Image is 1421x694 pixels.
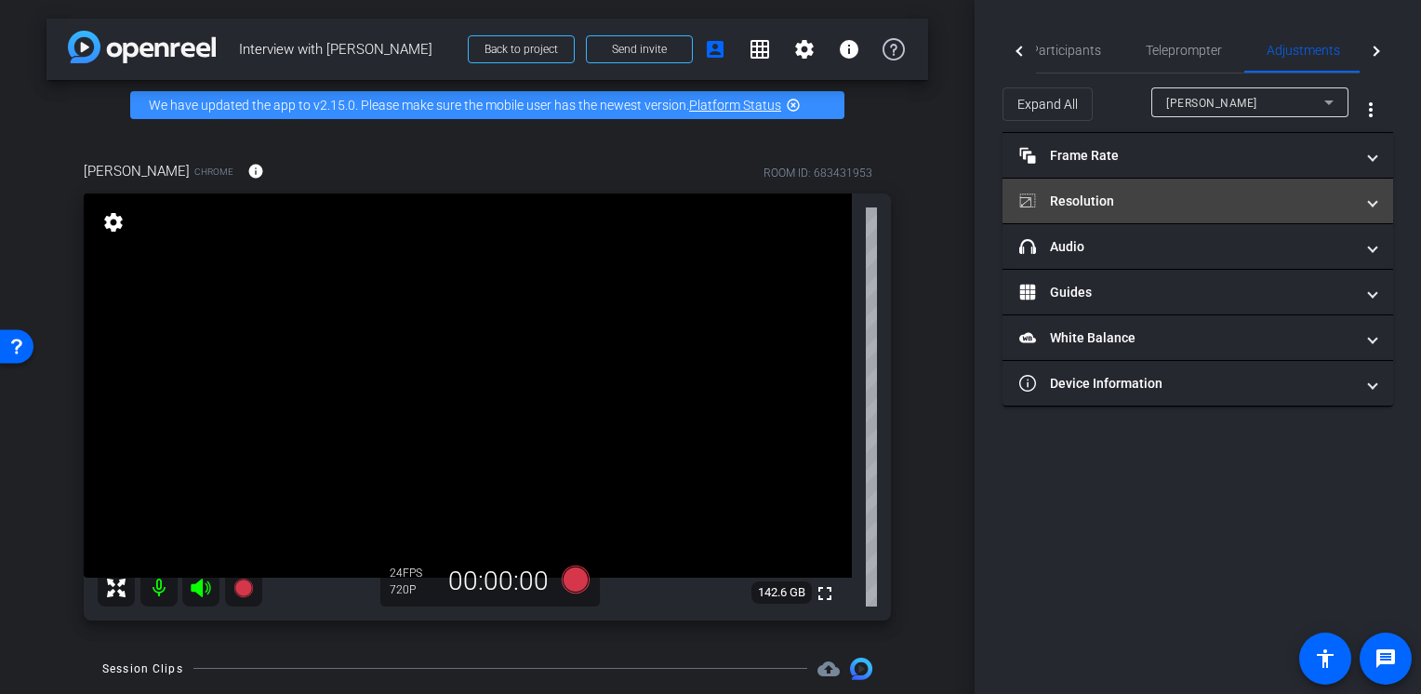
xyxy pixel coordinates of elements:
[239,31,457,68] span: Interview with [PERSON_NAME]
[247,163,264,180] mat-icon: info
[689,98,781,113] a: Platform Status
[1030,44,1101,57] span: Participants
[814,582,836,605] mat-icon: fullscreen
[1019,283,1354,302] mat-panel-title: Guides
[764,165,872,181] div: ROOM ID: 683431953
[194,165,233,179] span: Chrome
[102,660,183,678] div: Session Clips
[1267,44,1340,57] span: Adjustments
[1019,146,1354,166] mat-panel-title: Frame Rate
[612,42,667,57] span: Send invite
[1166,97,1257,110] span: [PERSON_NAME]
[704,38,726,60] mat-icon: account_box
[130,91,844,119] div: We have updated the app to v2.15.0. Please make sure the mobile user has the newest version.
[793,38,816,60] mat-icon: settings
[817,658,840,680] span: Destinations for your clips
[1003,179,1393,223] mat-expansion-panel-header: Resolution
[390,566,436,581] div: 24
[1360,99,1382,121] mat-icon: more_vert
[751,581,812,604] span: 142.6 GB
[1003,270,1393,314] mat-expansion-panel-header: Guides
[1314,647,1336,670] mat-icon: accessibility
[586,35,693,63] button: Send invite
[1003,224,1393,269] mat-expansion-panel-header: Audio
[485,43,558,56] span: Back to project
[1003,87,1093,121] button: Expand All
[1003,315,1393,360] mat-expansion-panel-header: White Balance
[1348,87,1393,132] button: More Options for Adjustments Panel
[1019,374,1354,394] mat-panel-title: Device Information
[1003,133,1393,178] mat-expansion-panel-header: Frame Rate
[850,658,872,680] img: Session clips
[436,566,561,597] div: 00:00:00
[786,98,801,113] mat-icon: highlight_off
[1019,237,1354,257] mat-panel-title: Audio
[838,38,860,60] mat-icon: info
[749,38,771,60] mat-icon: grid_on
[1019,192,1354,211] mat-panel-title: Resolution
[84,161,190,181] span: [PERSON_NAME]
[390,582,436,597] div: 720P
[100,211,126,234] mat-icon: settings
[1019,328,1354,348] mat-panel-title: White Balance
[403,567,422,580] span: FPS
[1146,44,1222,57] span: Teleprompter
[1003,361,1393,406] mat-expansion-panel-header: Device Information
[468,35,575,63] button: Back to project
[68,31,216,63] img: app-logo
[1017,87,1078,122] span: Expand All
[1375,647,1397,670] mat-icon: message
[817,658,840,680] mat-icon: cloud_upload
